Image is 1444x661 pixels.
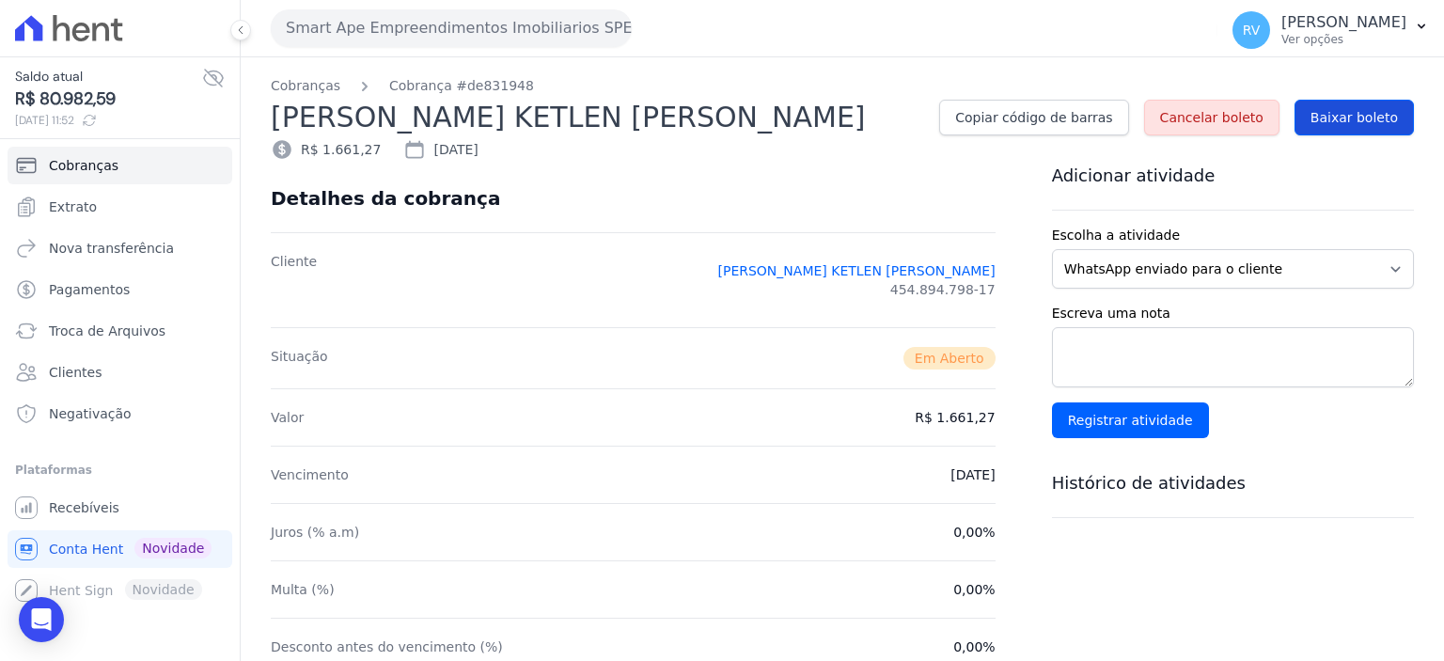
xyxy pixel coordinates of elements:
[271,465,349,484] dt: Vencimento
[1295,100,1414,135] a: Baixar boleto
[15,112,202,129] span: [DATE] 11:52
[8,354,232,391] a: Clientes
[1217,4,1444,56] button: RV [PERSON_NAME] Ver opções
[1052,472,1414,495] h3: Histórico de atividades
[271,580,335,599] dt: Multa (%)
[271,408,304,427] dt: Valor
[271,637,503,656] dt: Desconto antes do vencimento (%)
[19,597,64,642] div: Open Intercom Messenger
[8,147,232,184] a: Cobranças
[15,87,202,112] span: R$ 80.982,59
[953,637,995,656] dd: 0,00%
[8,312,232,350] a: Troca de Arquivos
[1144,100,1279,135] a: Cancelar boleto
[15,459,225,481] div: Plataformas
[939,100,1128,135] a: Copiar código de barras
[1281,13,1406,32] p: [PERSON_NAME]
[1311,108,1398,127] span: Baixar boleto
[49,156,118,175] span: Cobranças
[271,187,500,210] div: Detalhes da cobrança
[1052,165,1414,187] h3: Adicionar atividade
[271,96,924,138] h2: [PERSON_NAME] KETLEN [PERSON_NAME]
[8,489,232,527] a: Recebíveis
[953,580,995,599] dd: 0,00%
[389,76,534,96] a: Cobrança #de831948
[8,530,232,568] a: Conta Hent Novidade
[15,147,225,609] nav: Sidebar
[1052,304,1414,323] label: Escreva uma nota
[49,540,123,559] span: Conta Hent
[271,523,359,542] dt: Juros (% a.m)
[15,67,202,87] span: Saldo atual
[271,252,317,308] dt: Cliente
[49,280,130,299] span: Pagamentos
[1052,402,1209,438] input: Registrar atividade
[271,76,340,96] a: Cobranças
[915,408,995,427] dd: R$ 1.661,27
[271,76,1414,96] nav: Breadcrumb
[8,229,232,267] a: Nova transferência
[49,197,97,216] span: Extrato
[1160,108,1263,127] span: Cancelar boleto
[953,523,995,542] dd: 0,00%
[49,404,132,423] span: Negativação
[955,108,1112,127] span: Copiar código de barras
[8,271,232,308] a: Pagamentos
[890,280,996,299] span: 454.894.798-17
[1281,32,1406,47] p: Ver opções
[8,395,232,433] a: Negativação
[49,239,174,258] span: Nova transferência
[903,347,996,370] span: Em Aberto
[49,322,165,340] span: Troca de Arquivos
[717,261,995,280] a: [PERSON_NAME] KETLEN [PERSON_NAME]
[1243,24,1261,37] span: RV
[134,538,212,559] span: Novidade
[271,9,632,47] button: Smart Ape Empreendimentos Imobiliarios SPE LTDA
[271,347,328,370] dt: Situação
[8,188,232,226] a: Extrato
[271,138,381,161] div: R$ 1.661,27
[950,465,995,484] dd: [DATE]
[49,498,119,517] span: Recebíveis
[403,138,478,161] div: [DATE]
[1052,226,1414,245] label: Escolha a atividade
[49,363,102,382] span: Clientes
